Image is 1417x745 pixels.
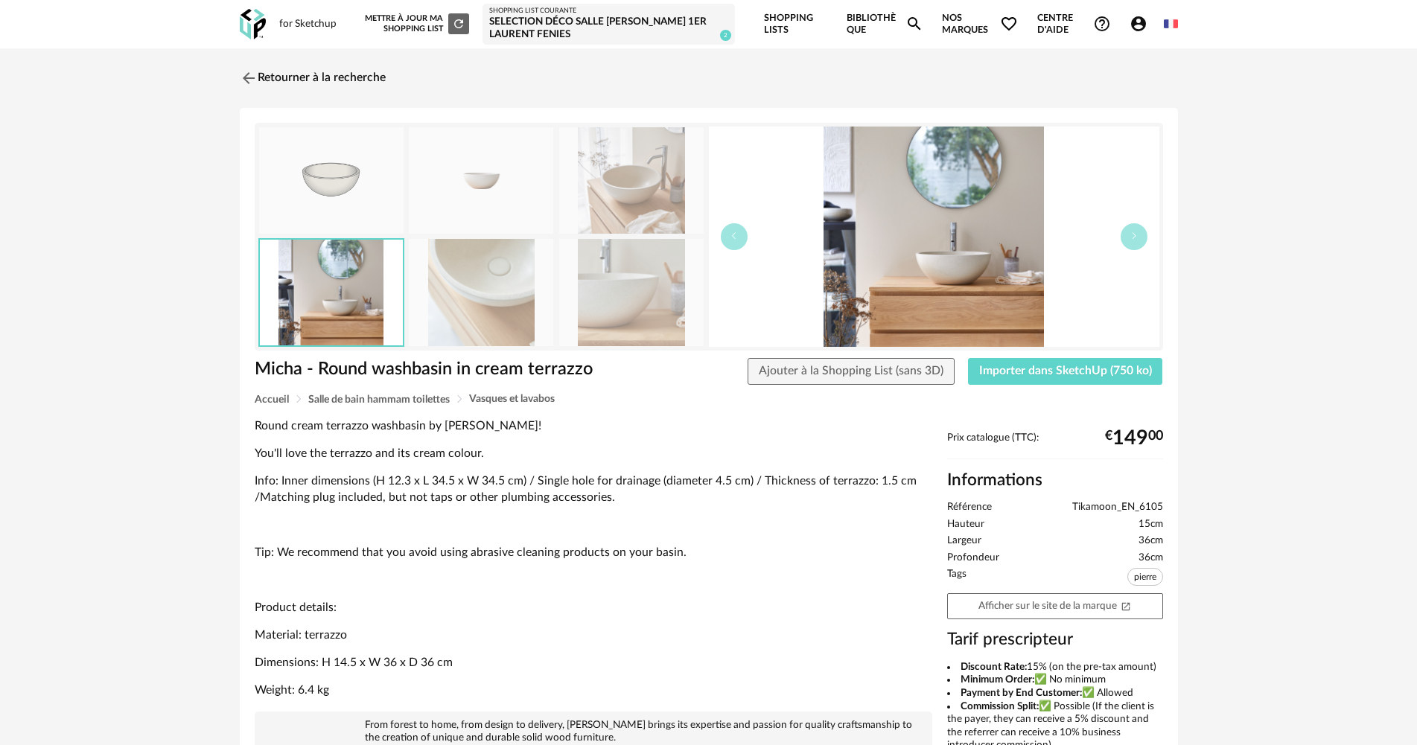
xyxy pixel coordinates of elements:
[1112,432,1148,444] span: 149
[720,30,731,41] span: 2
[255,545,932,560] p: Tip: We recommend that you avoid using abrasive cleaning products on your basin.
[947,593,1163,619] a: Afficher sur le site de la marqueOpen In New icon
[1093,15,1111,33] span: Help Circle Outline icon
[905,15,923,33] span: Magnify icon
[961,688,1082,698] b: Payment by End Customer:
[947,518,984,531] span: Hauteur
[452,19,465,28] span: Refresh icon
[961,662,1027,672] b: Discount Rate:
[279,18,337,31] div: for Sketchup
[709,127,1159,347] img: vasque-ronde-en-terrazzo-cream-micha-6105-htm
[979,365,1152,377] span: Importer dans SketchUp (750 ko)
[255,600,932,615] p: Product details:
[1000,15,1018,33] span: Heart Outline icon
[947,674,1163,687] li: ✅ No minimum
[240,9,266,39] img: OXP
[1037,12,1111,36] span: Centre d'aideHelp Circle Outline icon
[362,13,469,34] div: Mettre à jour ma Shopping List
[947,629,1163,650] h3: Tarif prescripteur
[255,473,932,505] p: Info: Inner dimensions (H 12.3 x L 34.5 x W 34.5 cm) / Single hole for drainage (diameter 4.5 cm)...
[1127,568,1163,586] span: pierre
[559,127,704,234] img: vasque-ronde-en-terrazzo-cream-micha-6105-htm
[255,394,289,405] span: Accueil
[968,358,1163,385] button: Importer dans SketchUp (750 ko)
[240,62,386,95] a: Retourner à la recherche
[748,358,955,385] button: Ajouter à la Shopping List (sans 3D)
[409,239,553,345] img: vasque-ronde-en-terrazzo-cream-micha-6105-htm
[961,701,1039,712] b: Commission Split:
[1139,518,1163,531] span: 15cm
[409,127,553,234] img: vasque-ronde-en-terrazzo-cream-micha
[947,470,1163,491] h2: Informations
[1121,600,1131,610] span: Open In New icon
[489,7,728,16] div: Shopping List courante
[961,674,1034,685] b: Minimum Order:
[947,432,1163,459] div: Prix catalogue (TTC):
[947,501,992,514] span: Référence
[947,534,981,548] span: Largeur
[759,365,943,377] span: Ajouter à la Shopping List (sans 3D)
[947,551,999,565] span: Profondeur
[255,394,1163,405] div: Breadcrumb
[1072,501,1163,514] span: Tikamoon_EN_6105
[255,358,625,381] h1: Micha - Round washbasin in cream terrazzo
[1139,551,1163,565] span: 36cm
[559,239,704,345] img: vasque-ronde-en-terrazzo-cream-micha-6105-htm
[1130,15,1154,33] span: Account Circle icon
[255,627,932,643] p: Material: terrazzo
[489,7,728,42] a: Shopping List courante Selection déco Salle [PERSON_NAME] 1er Laurent Fenies 2
[308,394,450,405] span: Salle de bain hammam toilettes
[1105,432,1163,444] div: € 00
[469,394,555,404] span: Vasques et lavabos
[947,687,1163,700] li: ✅ Allowed
[947,568,967,589] span: Tags
[1130,15,1147,33] span: Account Circle icon
[259,127,404,234] img: thumbnail.png
[255,418,932,434] p: Round cream terrazzo washbasin by [PERSON_NAME]!
[489,16,728,42] div: Selection déco Salle [PERSON_NAME] 1er Laurent Fenies
[262,719,925,744] p: From forest to home, from design to delivery, [PERSON_NAME] brings its expertise and passion for ...
[255,682,932,698] p: Weight: 6.4 kg
[1164,17,1177,31] img: fr
[260,240,403,345] img: vasque-ronde-en-terrazzo-cream-micha-6105-htm
[255,655,932,671] p: Dimensions: H 14.5 x W 36 x D 36 cm
[947,661,1163,674] li: 15% (on the pre-tax amount)
[1139,534,1163,548] span: 36cm
[240,69,258,87] img: svg+xml;base64,PHN2ZyB3aWR0aD0iMjQiIGhlaWdodD0iMjQiIHZpZXdCb3g9IjAgMCAyNCAyNCIgZmlsbD0ibm9uZSIgeG...
[255,446,932,461] p: You'll love the terrazzo and its cream colour.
